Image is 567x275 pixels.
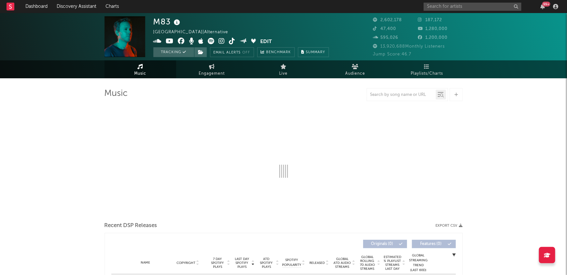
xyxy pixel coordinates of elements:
button: Originals(0) [363,240,407,248]
div: Name [124,260,167,265]
div: [GEOGRAPHIC_DATA] | Alternative [153,28,236,36]
a: Audience [319,60,391,78]
a: Music [105,60,176,78]
span: Playlists/Charts [411,70,443,78]
div: M83 [153,16,182,27]
span: Jump Score: 46.7 [373,52,412,56]
span: 187,172 [418,18,442,22]
button: 99+ [540,4,545,9]
span: Audience [345,70,365,78]
span: Last Day Spotify Plays [234,257,251,269]
span: Summary [306,51,325,54]
span: ATD Spotify Plays [258,257,275,269]
button: Export CSV [436,224,463,228]
span: Music [134,70,146,78]
span: Originals ( 0 ) [367,242,397,246]
input: Search by song name or URL [367,92,436,98]
span: Global ATD Audio Streams [333,257,351,269]
span: Recent DSP Releases [105,222,157,230]
span: Live [279,70,288,78]
span: 2,602,178 [373,18,402,22]
span: 1,280,000 [418,27,447,31]
span: Global Rolling 7D Audio Streams [359,255,376,271]
span: Features ( 0 ) [416,242,446,246]
div: 99 + [542,2,550,7]
span: 7 Day Spotify Plays [209,257,226,269]
input: Search for artists [424,3,521,11]
a: Engagement [176,60,248,78]
button: Summary [298,47,329,57]
em: Off [243,51,250,54]
button: Features(0) [412,240,456,248]
button: Edit [260,38,272,46]
span: 1,200,000 [418,36,447,40]
a: Live [248,60,319,78]
span: Released [310,261,325,265]
span: 13,920,688 Monthly Listeners [373,44,445,49]
span: Spotify Popularity [282,258,301,267]
a: Benchmark [257,47,295,57]
span: Engagement [199,70,225,78]
span: Copyright [177,261,195,265]
span: Estimated % Playlist Streams Last Day [384,255,402,271]
span: 595,026 [373,36,399,40]
div: Global Streaming Trend (Last 60D) [409,253,428,273]
button: Email AlertsOff [210,47,254,57]
a: Playlists/Charts [391,60,463,78]
button: Tracking [153,47,194,57]
span: Benchmark [266,49,291,56]
span: 47,400 [373,27,396,31]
